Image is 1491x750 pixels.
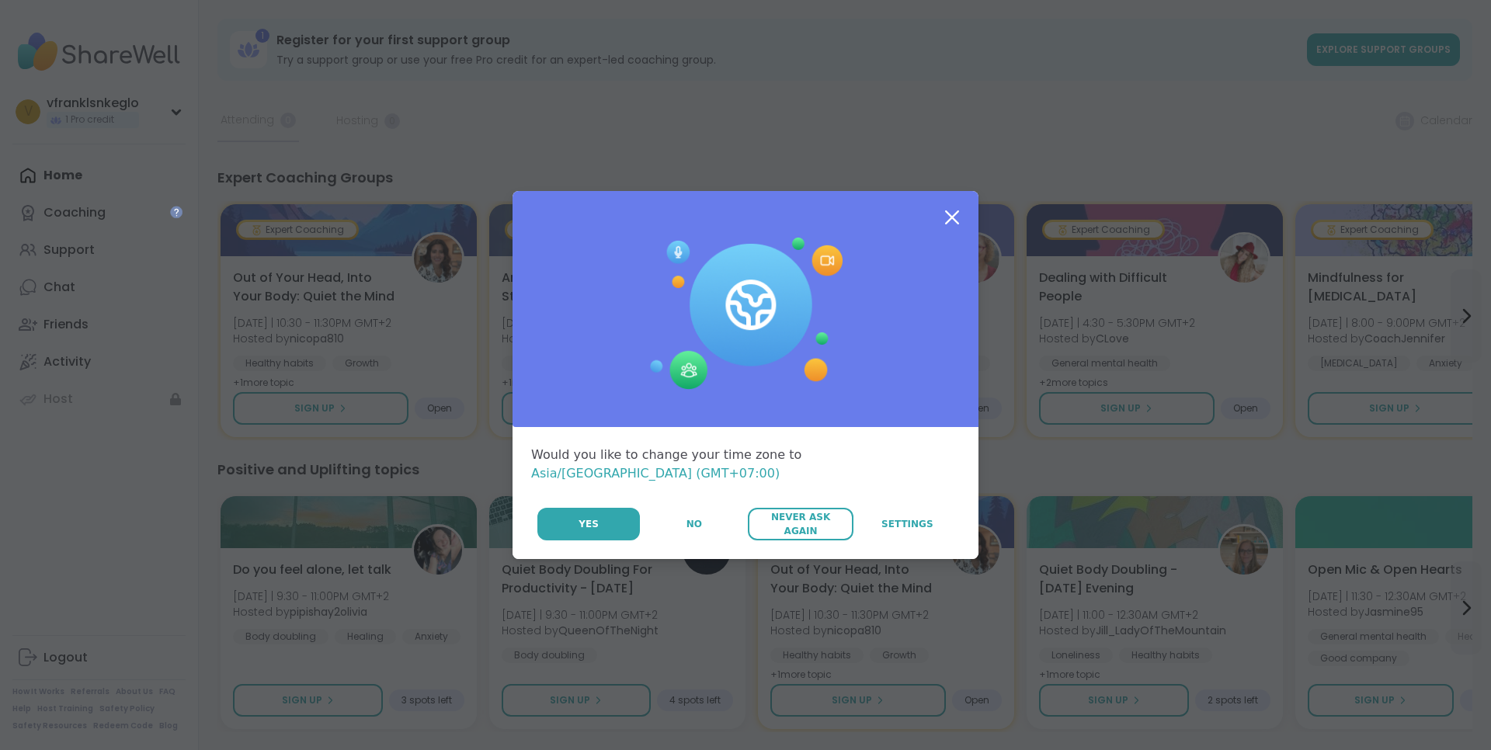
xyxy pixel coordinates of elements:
button: No [641,508,746,540]
a: Settings [855,508,960,540]
span: Asia/[GEOGRAPHIC_DATA] (GMT+07:00) [531,466,780,481]
button: Yes [537,508,640,540]
div: Would you like to change your time zone to [531,446,960,483]
span: Yes [579,517,599,531]
span: No [686,517,702,531]
span: Never Ask Again [756,510,845,538]
span: Settings [881,517,933,531]
button: Never Ask Again [748,508,853,540]
iframe: Spotlight [170,206,182,218]
img: Session Experience [648,238,843,390]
